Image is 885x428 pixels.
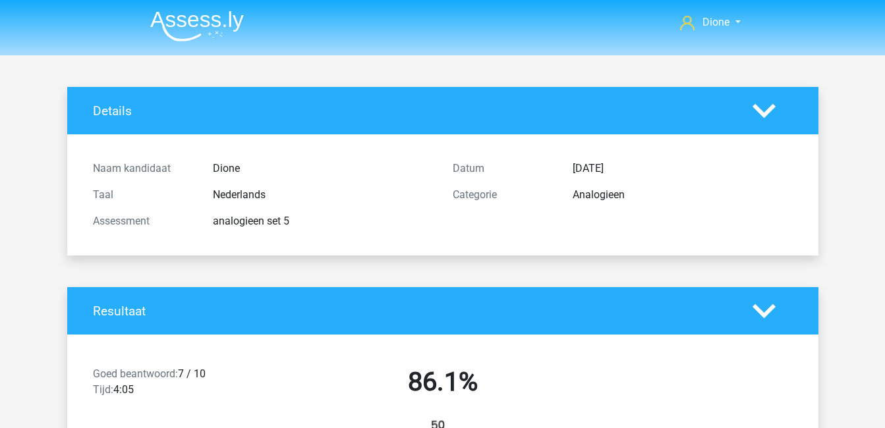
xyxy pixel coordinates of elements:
[83,161,203,176] div: Naam kandidaat
[93,103,733,119] h4: Details
[83,366,263,403] div: 7 / 10 4:05
[702,16,729,28] span: Dione
[203,213,443,229] div: analogieen set 5
[563,187,803,203] div: Analogieen
[93,383,113,396] span: Tijd:
[273,366,613,398] h2: 86.1%
[93,304,733,319] h4: Resultaat
[93,367,178,380] span: Goed beantwoord:
[443,187,563,203] div: Categorie
[83,213,203,229] div: Assessment
[83,187,203,203] div: Taal
[443,161,563,176] div: Datum
[150,11,244,41] img: Assessly
[203,187,443,203] div: Nederlands
[675,14,745,30] a: Dione
[203,161,443,176] div: Dione
[563,161,803,176] div: [DATE]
